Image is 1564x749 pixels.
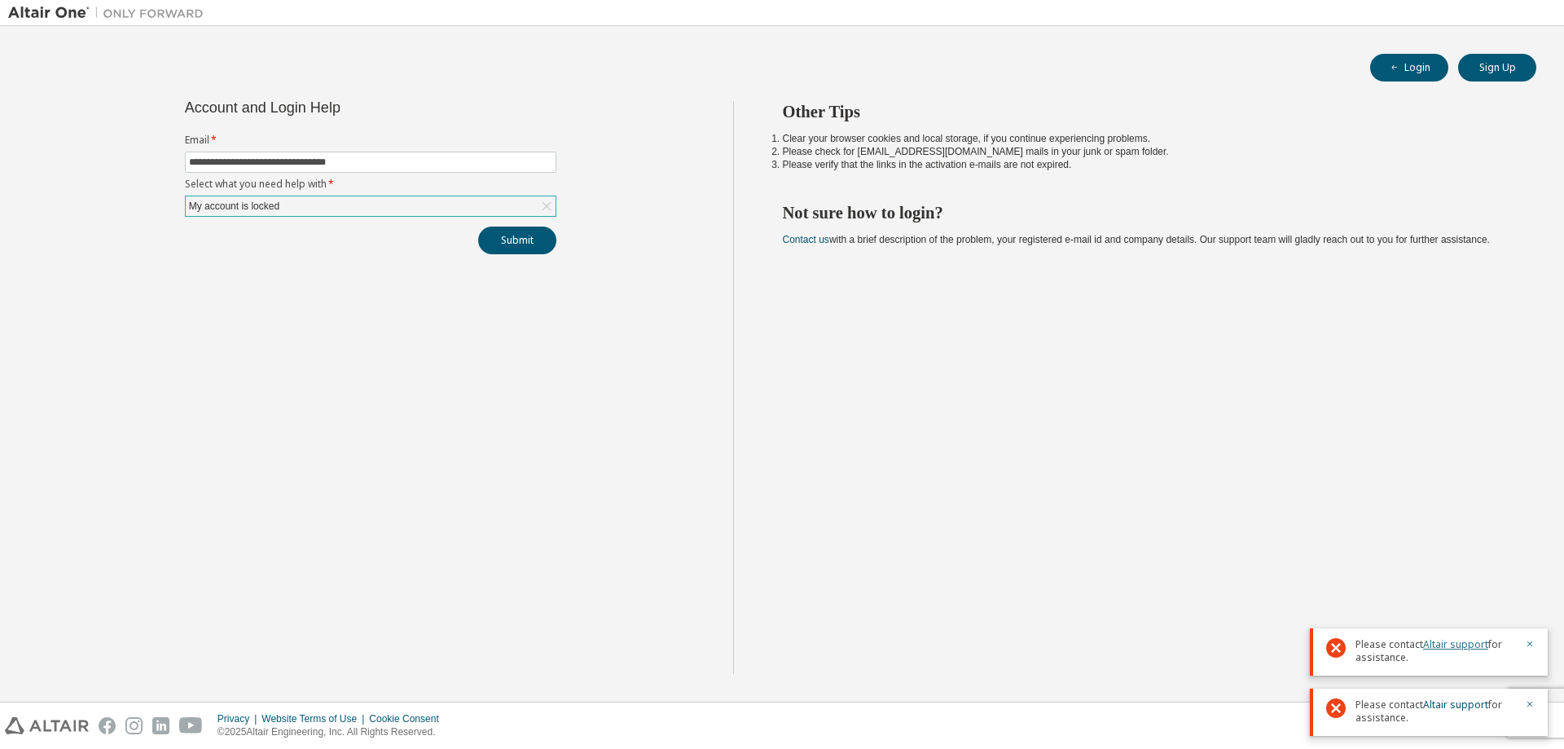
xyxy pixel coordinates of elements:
[783,234,829,245] a: Contact us
[5,717,89,734] img: altair_logo.svg
[99,717,116,734] img: facebook.svg
[783,101,1508,122] h2: Other Tips
[1423,637,1488,651] a: Altair support
[1370,54,1448,82] button: Login
[217,725,449,739] p: © 2025 Altair Engineering, Inc. All Rights Reserved.
[1423,698,1488,712] a: Altair support
[8,5,212,21] img: Altair One
[185,101,482,114] div: Account and Login Help
[783,158,1508,171] li: Please verify that the links in the activation e-mails are not expired.
[261,712,369,725] div: Website Terms of Use
[369,712,448,725] div: Cookie Consent
[1355,638,1515,664] span: Please contact for assistance.
[783,234,1490,245] span: with a brief description of the problem, your registered e-mail id and company details. Our suppo...
[217,712,261,725] div: Privacy
[783,145,1508,158] li: Please check for [EMAIL_ADDRESS][DOMAIN_NAME] mails in your junk or spam folder.
[1355,698,1515,725] span: Please contact for assistance.
[186,196,556,216] div: My account is locked
[152,717,169,734] img: linkedin.svg
[187,197,282,215] div: My account is locked
[125,717,143,734] img: instagram.svg
[1458,54,1536,82] button: Sign Up
[783,132,1508,145] li: Clear your browser cookies and local storage, if you continue experiencing problems.
[179,717,203,734] img: youtube.svg
[185,134,556,147] label: Email
[185,178,556,191] label: Select what you need help with
[783,202,1508,223] h2: Not sure how to login?
[478,227,556,254] button: Submit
